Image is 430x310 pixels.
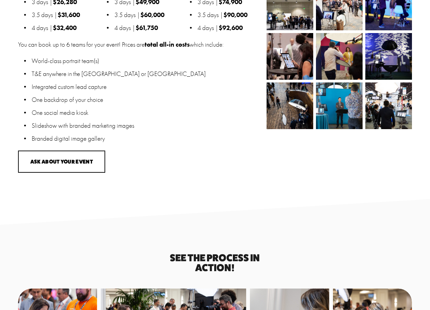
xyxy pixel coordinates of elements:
[32,134,263,144] p: Branded digital image gallery
[32,121,263,131] p: Slideshow with branded marketing images
[365,21,412,80] img: 271495247_508108323859408_6411661946869337369_n.jpg
[32,108,263,118] p: One social media kiosk
[114,23,180,33] p: 4 days |
[32,69,263,79] p: T&E anywhere in the [GEOGRAPHIC_DATA] or [GEOGRAPHIC_DATA]
[53,24,77,32] strong: $32,400
[304,82,375,129] img: BTS_190417_Topo_08.jpg
[197,23,263,33] p: 4 days |
[18,151,105,173] button: Ask About Your Event
[32,23,97,33] p: 4 days |
[223,11,248,19] strong: $90,000
[267,82,313,129] img: 286202452_616350026872286_2990273153452766304_n.jpg
[32,95,263,105] p: One backdrop of your choice
[145,41,158,48] strong: total
[197,10,263,20] p: 3.5 days |
[150,253,279,273] h3: See the process in action!
[159,41,190,48] strong: all-in costs
[257,33,322,80] img: 23-08-21_TDP_BTS_017.jpg
[136,24,158,32] strong: $61,750
[32,10,97,20] p: 3.5 days |
[114,10,180,20] p: 3.5 days |
[58,11,80,19] strong: $31,600
[354,82,424,129] img: BTS.jpg
[18,40,263,50] p: You can book up to 6 teams for your event! Prices are which include:
[299,33,370,80] img: 22-06-23_TwoDudesBTS_295.jpg
[140,11,164,19] strong: $60,000
[32,56,263,66] p: World-class portrait team(s)
[32,82,263,92] p: Integrated custom lead capture
[219,24,243,32] strong: $92,600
